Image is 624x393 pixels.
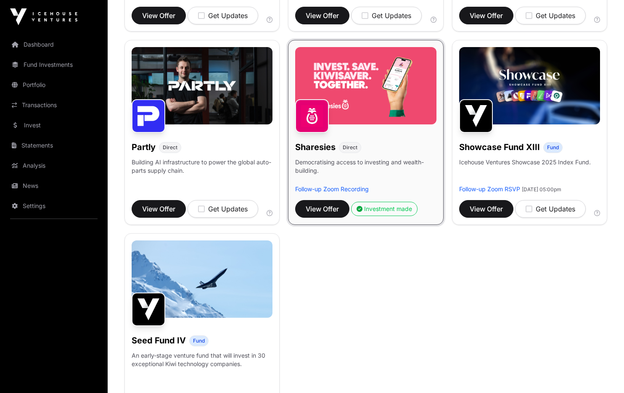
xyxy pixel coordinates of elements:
span: Fund [547,144,559,151]
div: Investment made [357,205,412,213]
a: Fund Investments [7,55,101,74]
a: News [7,177,101,195]
p: Icehouse Ventures Showcase 2025 Index Fund. [459,158,591,166]
button: Investment made [351,202,418,216]
div: Get Updates [526,204,575,214]
a: Follow-up Zoom Recording [295,185,369,193]
button: View Offer [295,200,349,218]
img: image-1600x800.jpg [132,240,272,318]
p: Democratising access to investing and wealth-building. [295,158,436,185]
a: Settings [7,197,101,215]
button: Get Updates [188,200,258,218]
div: Get Updates [198,11,248,21]
img: Showcase-Fund-Banner-1.jpg [459,47,600,124]
span: Direct [343,144,357,151]
a: Invest [7,116,101,135]
span: View Offer [142,11,175,21]
h1: Sharesies [295,141,336,153]
span: View Offer [306,204,339,214]
button: View Offer [459,200,513,218]
img: Seed Fund IV [132,293,165,326]
img: Sharesies [295,99,329,133]
a: Analysis [7,156,101,175]
button: View Offer [295,7,349,24]
p: Building AI infrastructure to power the global auto-parts supply chain. [132,158,272,185]
span: [DATE] 05:00pm [522,186,561,193]
p: An early-stage venture fund that will invest in 30 exceptional Kiwi technology companies. [132,351,272,368]
img: Partly [132,99,165,133]
button: Get Updates [188,7,258,24]
a: Follow-up Zoom RSVP [459,185,520,193]
button: View Offer [132,200,186,218]
span: View Offer [470,204,503,214]
h1: Seed Fund IV [132,335,186,346]
a: Dashboard [7,35,101,54]
button: View Offer [132,7,186,24]
button: Get Updates [351,7,422,24]
span: View Offer [470,11,503,21]
button: Get Updates [515,7,586,24]
h1: Showcase Fund XIII [459,141,540,153]
div: Get Updates [198,204,248,214]
a: Statements [7,136,101,155]
h1: Partly [132,141,156,153]
div: Get Updates [362,11,411,21]
span: Fund [193,338,205,344]
img: Showcase Fund XIII [459,99,493,133]
span: View Offer [306,11,339,21]
button: View Offer [459,7,513,24]
span: View Offer [142,204,175,214]
img: Icehouse Ventures Logo [10,8,77,25]
a: Portfolio [7,76,101,94]
div: Get Updates [526,11,575,21]
span: Direct [163,144,177,151]
img: Partly-Banner.jpg [132,47,272,124]
button: Get Updates [515,200,586,218]
iframe: Chat Widget [582,353,624,393]
img: Sharesies-Banner.jpg [295,47,436,124]
a: Transactions [7,96,101,114]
